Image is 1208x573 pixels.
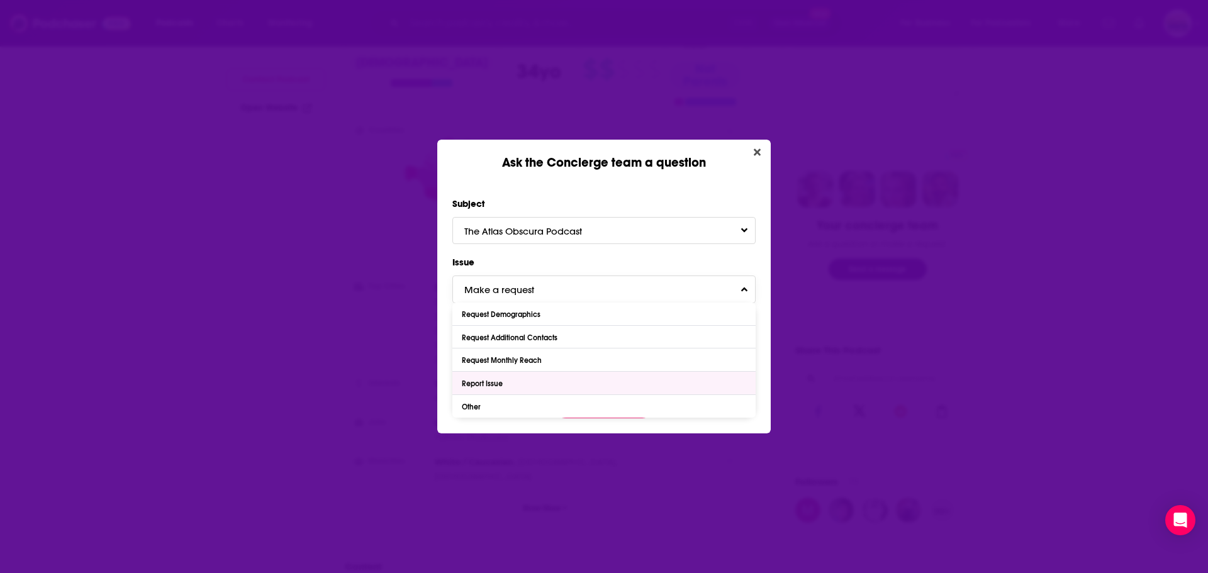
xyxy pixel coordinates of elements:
button: The Atlas Obscura PodcastToggle Pronoun Dropdown [452,217,756,244]
div: Request Monthly Reach [462,356,545,365]
div: Open Intercom Messenger [1165,505,1195,535]
div: Ask the Concierge team a question [437,140,771,170]
span: Make a request [464,284,559,296]
label: Subject [452,196,756,212]
span: The Atlas Obscura Podcast [464,225,607,237]
div: Request Demographics [462,310,544,319]
button: Close [749,145,766,160]
div: Report Issue [462,379,506,388]
button: Make a requestToggle Pronoun Dropdown [452,275,756,303]
label: Issue [452,254,756,270]
div: Request Additional Contacts [462,333,561,342]
div: Other [462,403,484,411]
